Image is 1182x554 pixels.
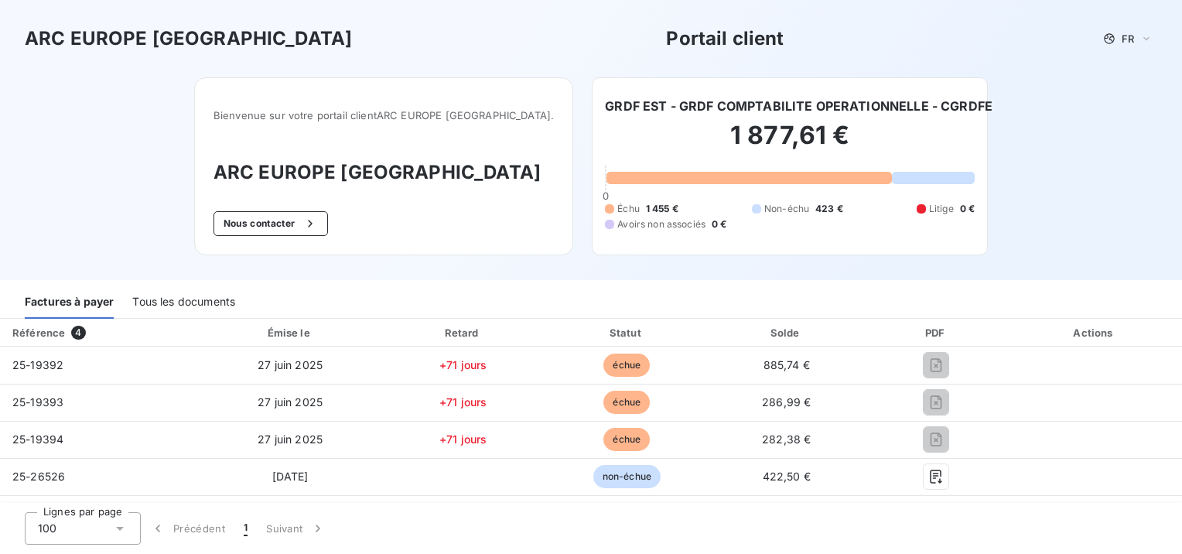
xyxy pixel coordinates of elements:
[234,512,257,545] button: 1
[605,97,992,115] h6: GRDF EST - GRDF COMPTABILITE OPERATIONNELLE - CGRDFE
[712,217,726,231] span: 0 €
[12,358,63,371] span: 25-19392
[257,512,335,545] button: Suivant
[762,433,811,446] span: 282,38 €
[214,159,554,186] h3: ARC EUROPE [GEOGRAPHIC_DATA]
[666,25,784,53] h3: Portail client
[711,325,863,340] div: Solde
[929,202,954,216] span: Litige
[646,202,678,216] span: 1 455 €
[258,358,323,371] span: 27 juin 2025
[132,286,235,319] div: Tous les documents
[603,190,609,202] span: 0
[12,327,65,339] div: Référence
[141,512,234,545] button: Précédent
[214,211,328,236] button: Nous contacter
[258,395,323,409] span: 27 juin 2025
[1010,325,1179,340] div: Actions
[12,433,63,446] span: 25-19394
[549,325,705,340] div: Statut
[762,395,811,409] span: 286,99 €
[203,325,377,340] div: Émise le
[593,465,661,488] span: non-échue
[439,358,487,371] span: +71 jours
[272,470,309,483] span: [DATE]
[214,109,554,121] span: Bienvenue sur votre portail client ARC EUROPE [GEOGRAPHIC_DATA] .
[244,521,248,536] span: 1
[38,521,56,536] span: 100
[1122,32,1134,45] span: FR
[12,470,65,483] span: 25-26526
[258,433,323,446] span: 27 juin 2025
[617,202,640,216] span: Échu
[869,325,1004,340] div: PDF
[603,428,650,451] span: échue
[12,395,63,409] span: 25-19393
[384,325,543,340] div: Retard
[71,326,85,340] span: 4
[815,202,843,216] span: 423 €
[439,395,487,409] span: +71 jours
[603,354,650,377] span: échue
[25,25,352,53] h3: ARC EUROPE [GEOGRAPHIC_DATA]
[617,217,705,231] span: Avoirs non associés
[605,120,975,166] h2: 1 877,61 €
[763,470,811,483] span: 422,50 €
[764,358,810,371] span: 885,74 €
[960,202,975,216] span: 0 €
[603,391,650,414] span: échue
[764,202,809,216] span: Non-échu
[439,433,487,446] span: +71 jours
[25,286,114,319] div: Factures à payer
